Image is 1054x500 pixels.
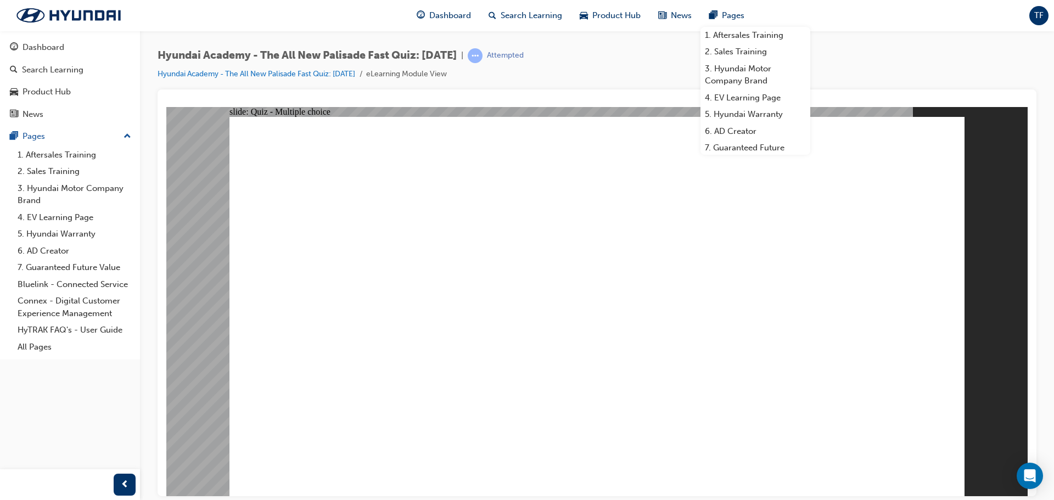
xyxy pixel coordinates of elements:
button: TF [1029,6,1049,25]
a: Dashboard [4,37,136,58]
div: News [23,108,43,121]
a: Search Learning [4,60,136,80]
div: Attempted [487,50,524,61]
li: eLearning Module View [366,68,447,81]
span: up-icon [124,130,131,144]
span: pages-icon [709,9,717,23]
a: 3. Hyundai Motor Company Brand [13,180,136,209]
div: Open Intercom Messenger [1017,463,1043,489]
a: car-iconProduct Hub [571,4,649,27]
img: Trak [5,4,132,27]
a: 1. Aftersales Training [700,27,810,44]
a: pages-iconPages [700,4,753,27]
span: Hyundai Academy - The All New Palisade Fast Quiz: [DATE] [158,49,457,62]
span: search-icon [10,65,18,75]
span: | [461,49,463,62]
a: 2. Sales Training [13,163,136,180]
a: News [4,104,136,125]
span: guage-icon [10,43,18,53]
span: Product Hub [592,9,641,22]
span: TF [1034,9,1044,22]
span: news-icon [658,9,666,23]
a: 1. Aftersales Training [13,147,136,164]
span: learningRecordVerb_ATTEMPT-icon [468,48,483,63]
span: search-icon [489,9,496,23]
button: DashboardSearch LearningProduct HubNews [4,35,136,126]
button: Pages [4,126,136,147]
a: Product Hub [4,82,136,102]
span: guage-icon [417,9,425,23]
a: Hyundai Academy - The All New Palisade Fast Quiz: [DATE] [158,69,355,78]
a: 5. Hyundai Warranty [13,226,136,243]
span: Dashboard [429,9,471,22]
span: prev-icon [121,478,129,492]
a: guage-iconDashboard [408,4,480,27]
span: car-icon [580,9,588,23]
span: Pages [722,9,744,22]
a: 7. Guaranteed Future Value [700,139,810,168]
span: Search Learning [501,9,562,22]
a: All Pages [13,339,136,356]
span: News [671,9,692,22]
a: 7. Guaranteed Future Value [13,259,136,276]
a: 4. EV Learning Page [13,209,136,226]
a: 5. Hyundai Warranty [700,106,810,123]
a: Bluelink - Connected Service [13,276,136,293]
a: 4. EV Learning Page [700,89,810,106]
span: car-icon [10,87,18,97]
a: news-iconNews [649,4,700,27]
a: 6. AD Creator [13,243,136,260]
div: Product Hub [23,86,71,98]
span: news-icon [10,110,18,120]
a: 2. Sales Training [700,43,810,60]
div: Search Learning [22,64,83,76]
span: pages-icon [10,132,18,142]
a: Connex - Digital Customer Experience Management [13,293,136,322]
a: search-iconSearch Learning [480,4,571,27]
a: 6. AD Creator [700,123,810,140]
a: 3. Hyundai Motor Company Brand [700,60,810,89]
a: HyTRAK FAQ's - User Guide [13,322,136,339]
div: Dashboard [23,41,64,54]
div: Pages [23,130,45,143]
